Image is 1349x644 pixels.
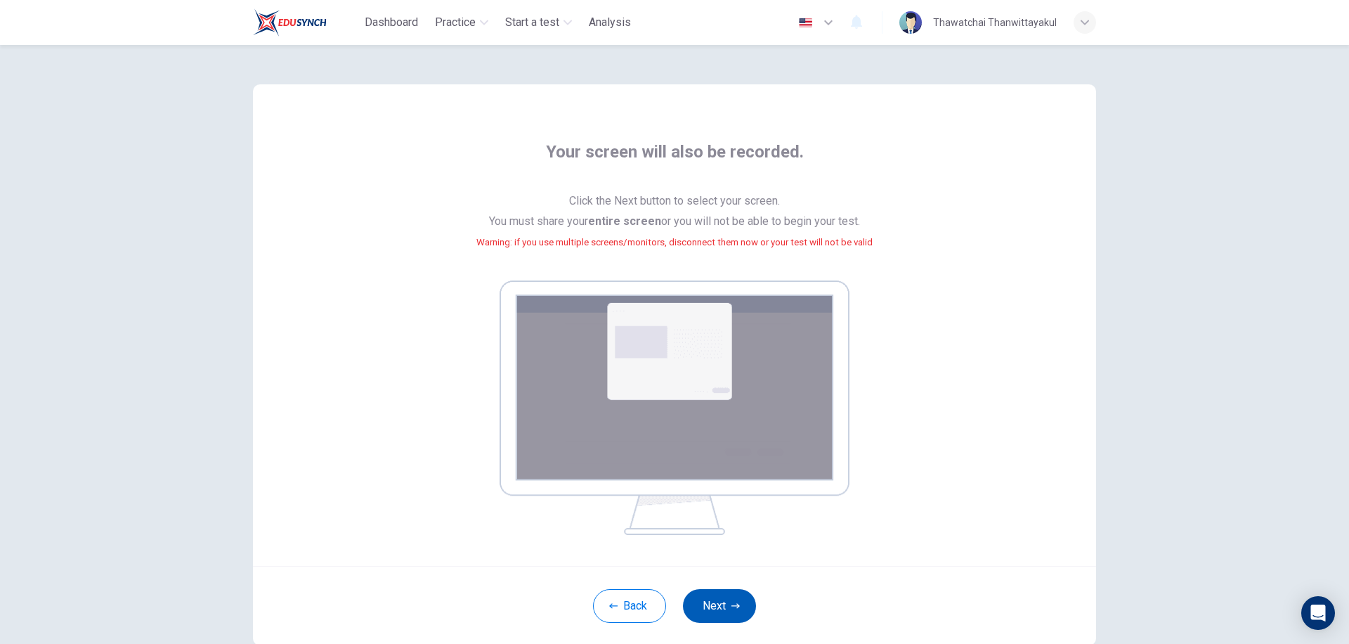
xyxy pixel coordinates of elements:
span: Analysis [589,14,631,31]
img: Profile picture [899,11,922,34]
button: Practice [429,10,494,35]
img: screen share example [500,281,849,535]
button: Next [683,589,756,623]
button: Start a test [500,10,578,35]
span: Click the Next button to select your screen. You must share your or you will not be able to begin... [476,191,873,269]
span: Practice [435,14,476,31]
span: Dashboard [365,14,418,31]
div: Thawatchai Thanwittayakul [933,14,1057,31]
div: Open Intercom Messenger [1301,596,1335,630]
span: Your screen will also be recorded. [546,141,804,180]
img: en [797,18,814,28]
a: Train Test logo [253,8,359,37]
button: Analysis [583,10,637,35]
b: entire screen [588,214,661,228]
button: Dashboard [359,10,424,35]
small: Warning: if you use multiple screens/monitors, disconnect them now or your test will not be valid [476,237,873,247]
button: Back [593,589,666,623]
img: Train Test logo [253,8,327,37]
span: Start a test [505,14,559,31]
